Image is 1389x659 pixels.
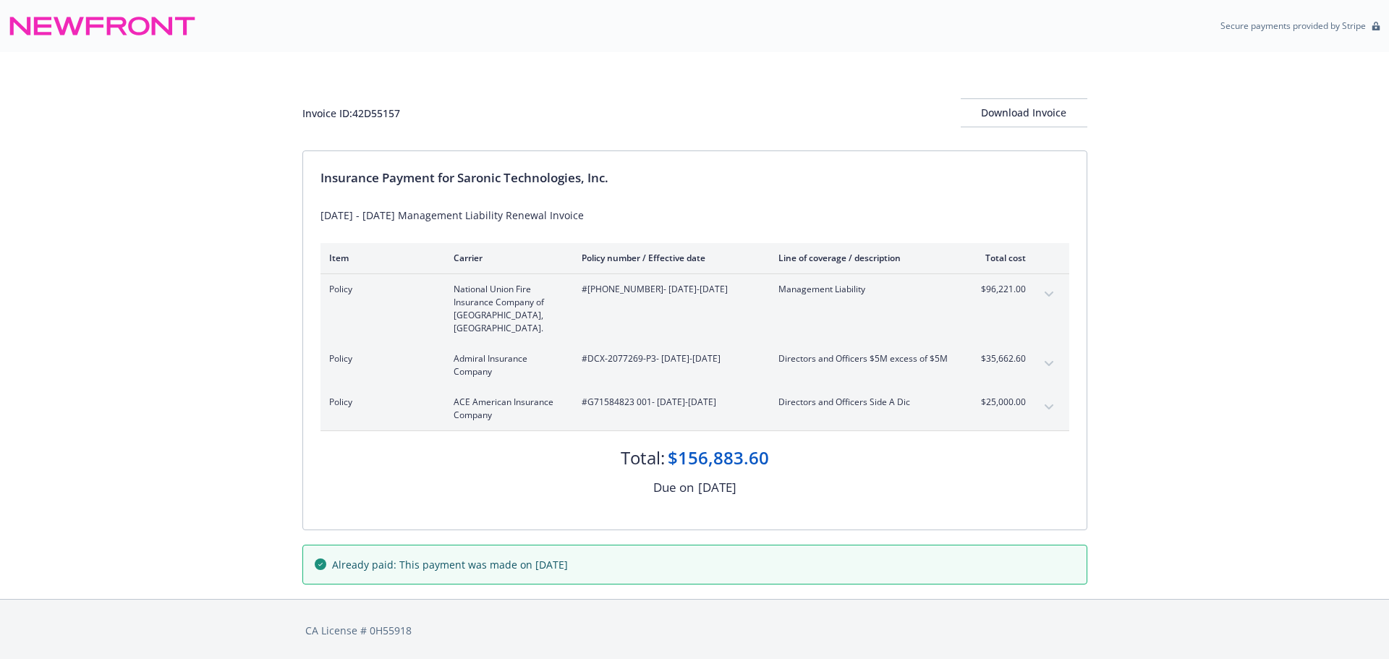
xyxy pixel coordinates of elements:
span: Policy [329,396,430,409]
div: Download Invoice [961,99,1087,127]
span: Directors and Officers $5M excess of $5M [778,352,948,365]
span: Management Liability [778,283,948,296]
span: Policy [329,352,430,365]
span: Policy [329,283,430,296]
div: [DATE] [698,478,736,497]
p: Secure payments provided by Stripe [1220,20,1366,32]
span: #G71584823 001 - [DATE]-[DATE] [582,396,755,409]
span: Directors and Officers Side A Dic [778,396,948,409]
span: ACE American Insurance Company [454,396,558,422]
div: Total cost [972,252,1026,264]
span: #DCX-2077269-P3 - [DATE]-[DATE] [582,352,755,365]
div: Line of coverage / description [778,252,948,264]
div: Insurance Payment for Saronic Technologies, Inc. [320,169,1069,187]
div: $156,883.60 [668,446,769,470]
span: $96,221.00 [972,283,1026,296]
div: Total: [621,446,665,470]
span: Admiral Insurance Company [454,352,558,378]
span: Already paid: This payment was made on [DATE] [332,557,568,572]
div: Due on [653,478,694,497]
button: Download Invoice [961,98,1087,127]
div: [DATE] - [DATE] Management Liability Renewal Invoice [320,208,1069,223]
div: Carrier [454,252,558,264]
div: Invoice ID: 42D55157 [302,106,400,121]
span: National Union Fire Insurance Company of [GEOGRAPHIC_DATA], [GEOGRAPHIC_DATA]. [454,283,558,335]
button: expand content [1037,352,1061,375]
div: Policy number / Effective date [582,252,755,264]
span: $25,000.00 [972,396,1026,409]
div: PolicyACE American Insurance Company#G71584823 001- [DATE]-[DATE]Directors and Officers Side A Di... [320,387,1069,430]
span: $35,662.60 [972,352,1026,365]
button: expand content [1037,396,1061,419]
div: PolicyNational Union Fire Insurance Company of [GEOGRAPHIC_DATA], [GEOGRAPHIC_DATA].#[PHONE_NUMBE... [320,274,1069,344]
div: CA License # 0H55918 [305,623,1084,638]
button: expand content [1037,283,1061,306]
span: #[PHONE_NUMBER] - [DATE]-[DATE] [582,283,755,296]
div: PolicyAdmiral Insurance Company#DCX-2077269-P3- [DATE]-[DATE]Directors and Officers $5M excess of... [320,344,1069,387]
div: Item [329,252,430,264]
